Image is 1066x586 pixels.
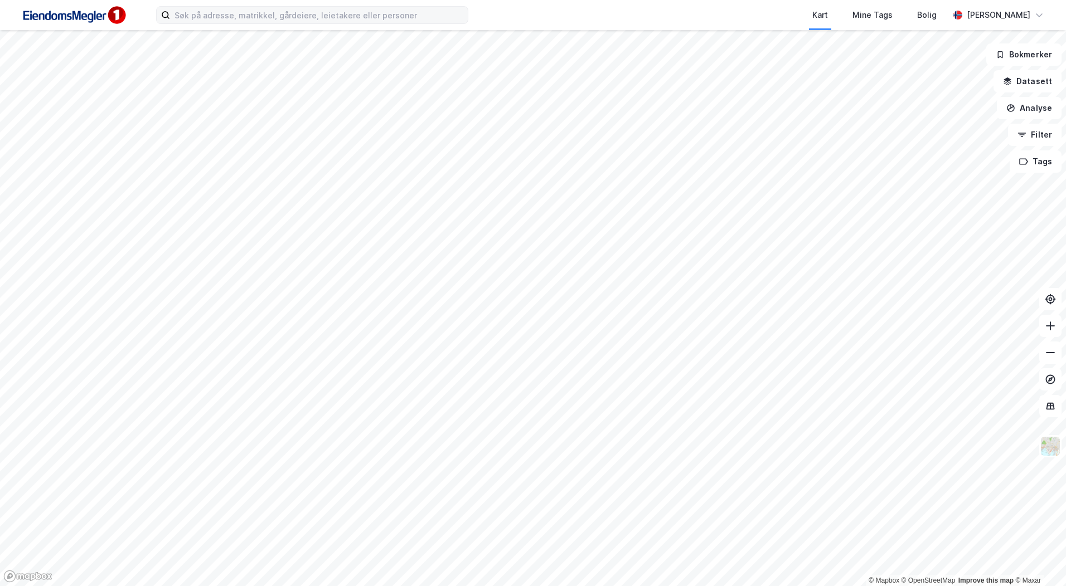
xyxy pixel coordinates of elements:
div: Bolig [917,8,937,22]
div: [PERSON_NAME] [967,8,1030,22]
div: Kontrollprogram for chat [1010,533,1066,586]
iframe: Chat Widget [1010,533,1066,586]
img: F4PB6Px+NJ5v8B7XTbfpPpyloAAAAASUVORK5CYII= [18,3,129,28]
input: Søk på adresse, matrikkel, gårdeiere, leietakere eller personer [170,7,468,23]
div: Mine Tags [852,8,893,22]
div: Kart [812,8,828,22]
